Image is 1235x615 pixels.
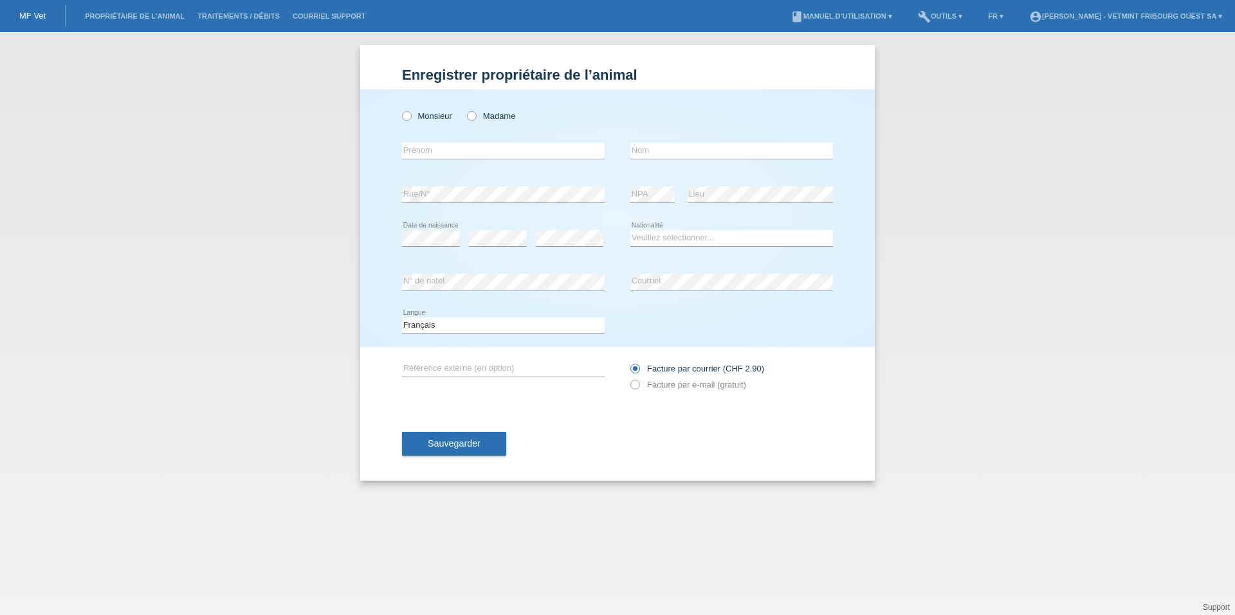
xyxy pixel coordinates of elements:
label: Madame [467,111,515,121]
a: MF Vet [19,11,46,21]
a: Traitements / débits [191,12,286,20]
i: account_circle [1029,10,1042,23]
label: Monsieur [402,111,452,121]
input: Monsieur [402,111,410,120]
label: Facture par e-mail (gratuit) [630,380,746,389]
h1: Enregistrer propriétaire de l’animal [402,67,833,83]
span: Sauvegarder [428,438,480,449]
a: bookManuel d’utilisation ▾ [784,12,899,20]
a: buildOutils ▾ [911,12,969,20]
button: Sauvegarder [402,432,506,456]
a: FR ▾ [982,12,1010,20]
input: Facture par e-mail (gratuit) [630,380,639,396]
a: Propriétaire de l’animal [78,12,191,20]
input: Facture par courrier (CHF 2.90) [630,364,639,380]
i: build [918,10,931,23]
a: Courriel Support [286,12,372,20]
a: Support [1203,603,1230,612]
i: book [791,10,803,23]
label: Facture par courrier (CHF 2.90) [630,364,764,373]
input: Madame [467,111,475,120]
a: account_circle[PERSON_NAME] - Vetmint Fribourg Ouest SA ▾ [1023,12,1229,20]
